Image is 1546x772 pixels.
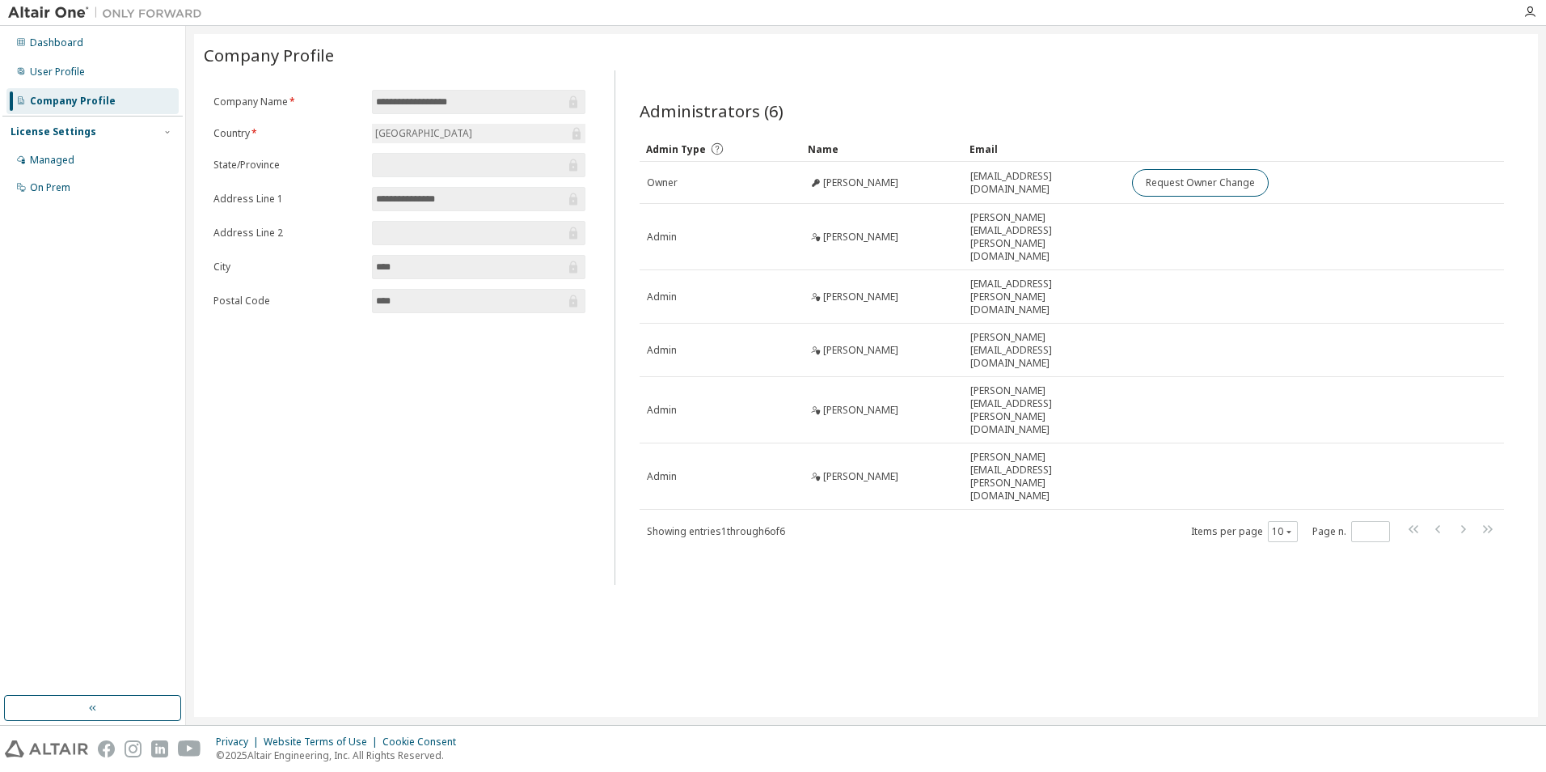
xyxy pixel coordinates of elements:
span: Admin [647,470,677,483]
span: Admin [647,291,677,303]
p: © 2025 Altair Engineering, Inc. All Rights Reserved. [216,749,466,762]
div: Cookie Consent [382,736,466,749]
span: Admin Type [646,142,706,156]
span: [PERSON_NAME] [823,470,898,483]
span: [PERSON_NAME][EMAIL_ADDRESS][PERSON_NAME][DOMAIN_NAME] [970,211,1117,263]
img: facebook.svg [98,740,115,757]
img: linkedin.svg [151,740,168,757]
div: License Settings [11,125,96,138]
button: Request Owner Change [1132,169,1269,197]
button: 10 [1272,525,1294,538]
div: On Prem [30,181,70,194]
div: Website Terms of Use [264,736,382,749]
span: [PERSON_NAME] [823,291,898,303]
span: Showing entries 1 through 6 of 6 [647,524,785,538]
span: Admin [647,231,677,244]
div: User Profile [30,66,85,78]
img: instagram.svg [125,740,142,757]
label: Postal Code [213,295,362,308]
span: [EMAIL_ADDRESS][PERSON_NAME][DOMAIN_NAME] [970,278,1117,316]
span: Administrators (6) [640,100,784,122]
span: [PERSON_NAME] [823,176,898,189]
img: Altair One [8,5,210,21]
label: Address Line 1 [213,193,362,206]
span: Owner [647,176,678,189]
span: [PERSON_NAME][EMAIL_ADDRESS][PERSON_NAME][DOMAIN_NAME] [970,451,1117,503]
div: Dashboard [30,36,83,49]
label: Country [213,127,362,140]
span: Items per page [1191,521,1298,542]
div: Privacy [216,736,264,749]
span: [PERSON_NAME] [823,404,898,417]
span: [EMAIL_ADDRESS][DOMAIN_NAME] [970,170,1117,196]
label: City [213,261,362,274]
label: State/Province [213,159,362,172]
span: Page n. [1312,521,1390,542]
div: Company Profile [30,95,116,108]
span: [PERSON_NAME] [823,231,898,244]
span: Admin [647,344,677,357]
label: Company Name [213,95,362,108]
label: Address Line 2 [213,227,362,240]
img: youtube.svg [178,740,201,757]
span: [PERSON_NAME] [823,344,898,357]
div: Managed [30,154,74,167]
span: [PERSON_NAME][EMAIL_ADDRESS][PERSON_NAME][DOMAIN_NAME] [970,384,1117,436]
div: Email [969,136,1118,162]
div: Name [808,136,957,162]
div: [GEOGRAPHIC_DATA] [373,125,475,142]
span: Company Profile [204,44,334,66]
span: Admin [647,404,677,417]
img: altair_logo.svg [5,740,88,757]
span: [PERSON_NAME][EMAIL_ADDRESS][DOMAIN_NAME] [970,331,1117,370]
div: [GEOGRAPHIC_DATA] [372,124,585,143]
